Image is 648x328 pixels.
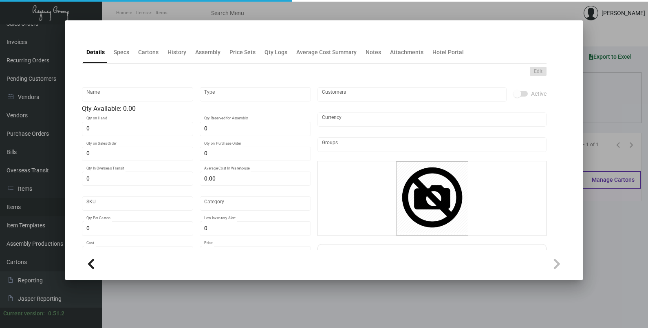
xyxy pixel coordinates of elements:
[530,67,547,76] button: Edit
[48,309,64,318] div: 0.51.2
[432,48,464,57] div: Hotel Portal
[3,309,45,318] div: Current version:
[264,48,287,57] div: Qty Logs
[322,91,503,98] input: Add new..
[390,48,423,57] div: Attachments
[195,48,220,57] div: Assembly
[138,48,159,57] div: Cartons
[114,48,129,57] div: Specs
[229,48,256,57] div: Price Sets
[322,141,542,148] input: Add new..
[534,68,542,75] span: Edit
[168,48,186,57] div: History
[86,48,105,57] div: Details
[366,48,381,57] div: Notes
[82,104,311,114] div: Qty Available: 0.00
[296,48,357,57] div: Average Cost Summary
[531,89,547,99] span: Active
